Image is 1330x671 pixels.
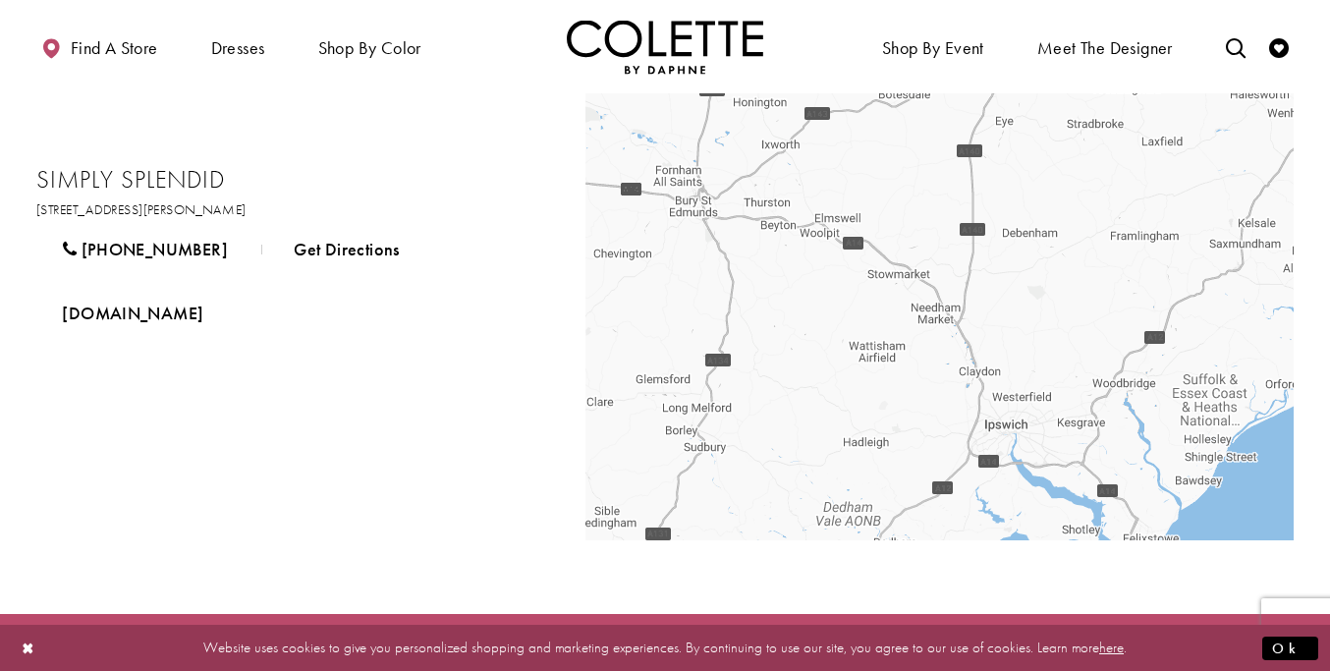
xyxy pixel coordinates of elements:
[1264,20,1294,74] a: Check Wishlist
[36,200,247,218] span: [STREET_ADDRESS][PERSON_NAME]
[567,20,763,74] a: Visit Home Page
[71,38,158,58] span: Find a store
[567,20,763,74] img: Colette by Daphne
[318,38,421,58] span: Shop by color
[268,225,425,274] a: Get Directions
[1221,20,1250,74] a: Toggle search
[62,302,203,324] span: [DOMAIN_NAME]
[36,20,162,74] a: Find a store
[585,93,1294,540] div: Map with Store locations
[36,289,229,338] a: Opens in new tab
[206,20,270,74] span: Dresses
[313,20,426,74] span: Shop by color
[1099,638,1124,657] a: here
[1032,20,1178,74] a: Meet the designer
[36,200,247,218] a: Opens in new tab
[211,38,265,58] span: Dresses
[82,238,228,260] span: [PHONE_NUMBER]
[1037,38,1173,58] span: Meet the designer
[36,165,547,195] h2: Simply Splendid
[36,225,253,274] a: [PHONE_NUMBER]
[141,635,1189,661] p: Website uses cookies to give you personalized shopping and marketing experiences. By continuing t...
[1262,636,1318,660] button: Submit Dialog
[12,631,45,665] button: Close Dialog
[877,20,989,74] span: Shop By Event
[294,238,399,260] span: Get Directions
[882,38,984,58] span: Shop By Event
